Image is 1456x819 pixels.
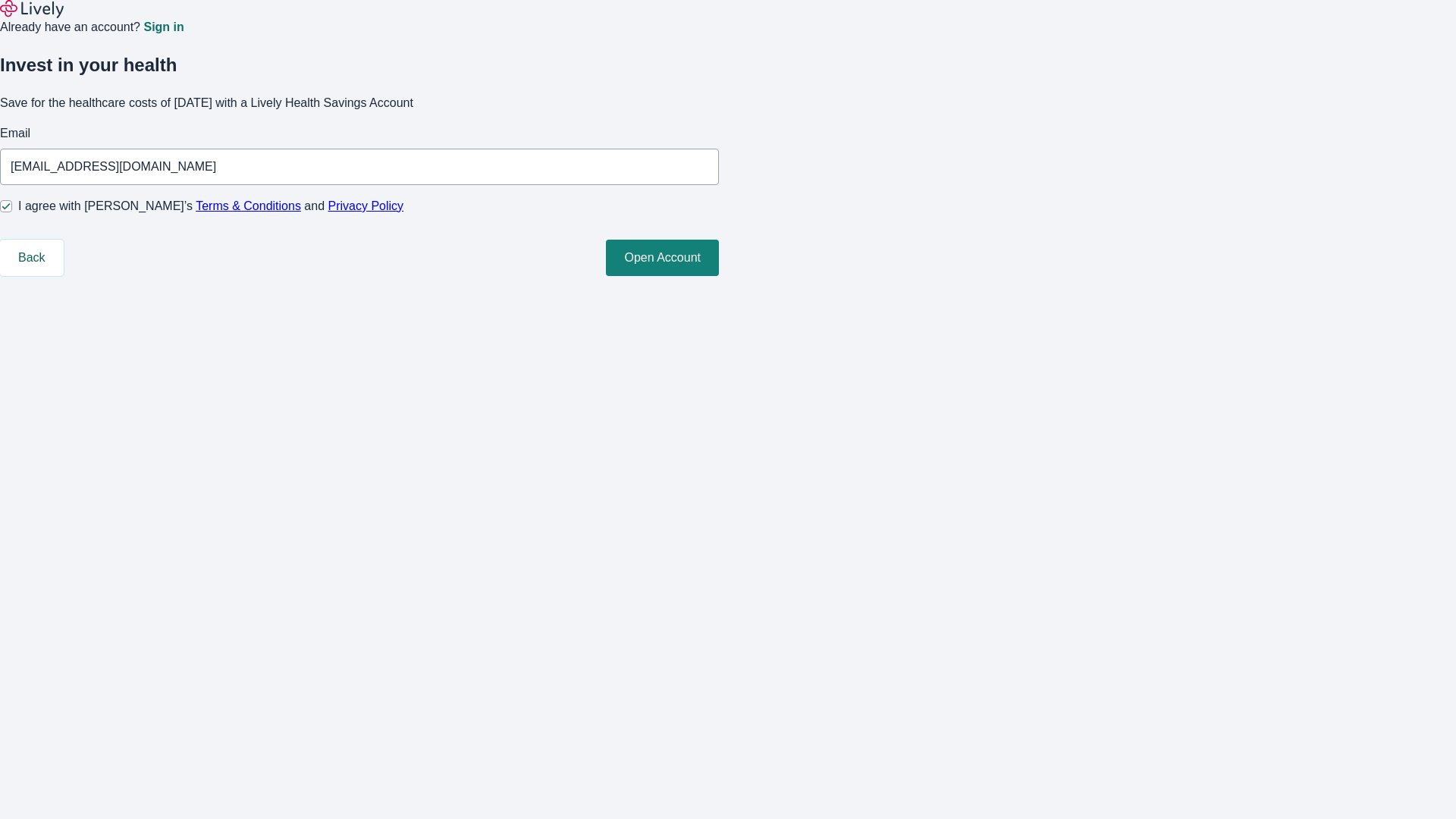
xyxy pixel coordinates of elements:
button: Open Account [606,240,719,276]
a: Sign in [143,21,184,33]
a: Privacy Policy [328,199,404,212]
span: I agree with [PERSON_NAME]’s and [18,197,403,215]
a: Terms & Conditions [196,199,301,212]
